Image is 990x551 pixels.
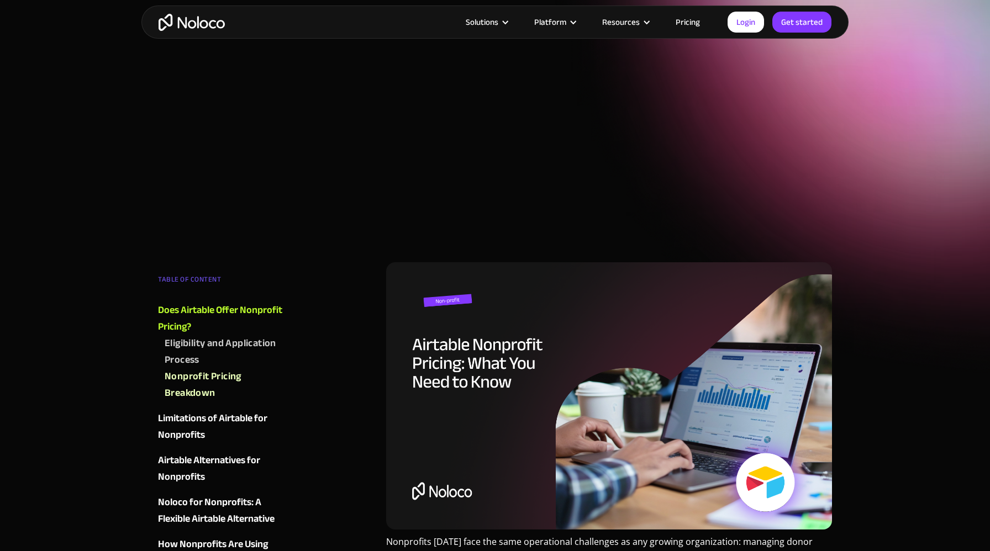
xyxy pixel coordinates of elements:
a: Limitations of Airtable for Nonprofits [158,410,292,443]
div: Solutions [452,15,520,29]
div: Platform [534,15,566,29]
a: home [159,14,225,31]
a: Nonprofit Pricing Breakdown [165,368,292,401]
div: TABLE OF CONTENT [158,271,292,293]
a: Airtable Alternatives for Nonprofits [158,452,292,485]
a: Get started [772,12,831,33]
a: Login [728,12,764,33]
a: Noloco for Nonprofits: A Flexible Airtable Alternative [158,494,292,527]
div: Resources [588,15,662,29]
a: Eligibility and Application Process [165,335,292,368]
a: Does Airtable Offer Nonprofit Pricing? [158,302,292,335]
div: Resources [602,15,640,29]
div: Platform [520,15,588,29]
a: Pricing [662,15,714,29]
div: Solutions [466,15,498,29]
